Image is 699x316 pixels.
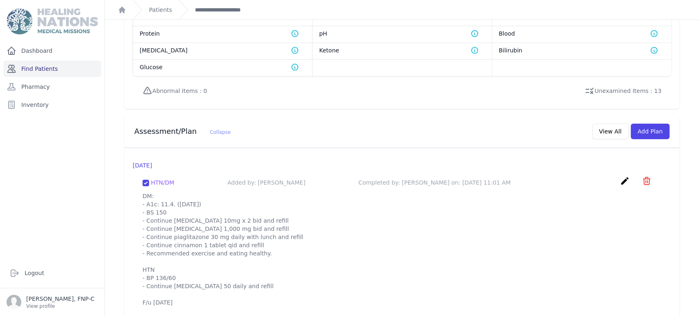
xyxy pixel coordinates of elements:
h3: Assessment/Plan [134,126,231,136]
dt: pH [319,29,485,38]
dt: Glucose [140,63,305,71]
a: create [620,180,632,187]
p: [DATE] [133,161,671,169]
dt: Blood [499,29,665,38]
a: Find Patients [3,61,101,77]
dt: Ketone [319,46,485,54]
i: create [620,176,630,186]
a: Patients [149,6,172,14]
p: [PERSON_NAME], FNP-C [26,295,95,303]
dt: Protein [140,29,305,38]
p: View profile [26,303,95,309]
i: rule [585,86,595,96]
a: Dashboard [3,43,101,59]
a: Logout [7,265,98,281]
button: Add Plan [631,124,670,139]
p: DM: - A1c: 11.4. ([DATE]) - BS 150 - Continue [MEDICAL_DATA] 10mg x 2 bid and refill - Continue [... [143,192,661,307]
a: Pharmacy [3,79,101,95]
div: Added by: [PERSON_NAME] [227,178,305,187]
button: View All [592,124,629,139]
div: Completed by: [PERSON_NAME] on: [DATE] 11:01 AM [358,178,511,187]
p: Unexamined Items : 13 [595,87,661,95]
span: Collapse [210,129,231,135]
a: [PERSON_NAME], FNP-C View profile [7,295,98,309]
span: HTN/DM [151,179,174,186]
a: Inventory [3,97,101,113]
img: Medical Missions EMR [7,8,97,34]
div: Abnormal Items : 0 [143,86,207,96]
dt: Bilirubin [499,46,665,54]
dt: [MEDICAL_DATA] [140,46,305,54]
